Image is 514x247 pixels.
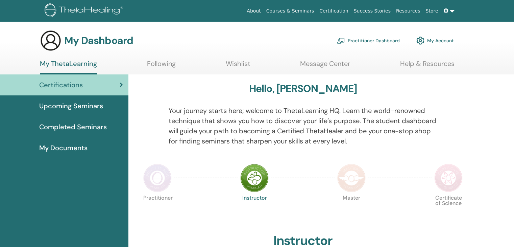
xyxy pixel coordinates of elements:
[143,164,172,192] img: Practitioner
[400,60,455,73] a: Help & Resources
[337,38,345,44] img: chalkboard-teacher.svg
[351,5,393,17] a: Success Stories
[434,195,463,224] p: Certificate of Science
[434,164,463,192] img: Certificate of Science
[39,80,83,90] span: Certifications
[317,5,351,17] a: Certification
[39,143,88,153] span: My Documents
[337,164,366,192] img: Master
[337,195,366,224] p: Master
[147,60,176,73] a: Following
[240,195,269,224] p: Instructor
[244,5,263,17] a: About
[393,5,423,17] a: Resources
[40,60,97,74] a: My ThetaLearning
[226,60,250,73] a: Wishlist
[169,106,438,146] p: Your journey starts here; welcome to ThetaLearning HQ. Learn the world-renowned technique that sh...
[64,35,133,47] h3: My Dashboard
[300,60,350,73] a: Message Center
[40,30,62,51] img: generic-user-icon.jpg
[45,3,125,19] img: logo.png
[249,83,357,95] h3: Hello, [PERSON_NAME]
[143,195,172,224] p: Practitioner
[337,33,400,48] a: Practitioner Dashboard
[39,101,103,111] span: Upcoming Seminars
[264,5,317,17] a: Courses & Seminars
[240,164,269,192] img: Instructor
[416,33,454,48] a: My Account
[39,122,107,132] span: Completed Seminars
[423,5,441,17] a: Store
[416,35,424,46] img: cog.svg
